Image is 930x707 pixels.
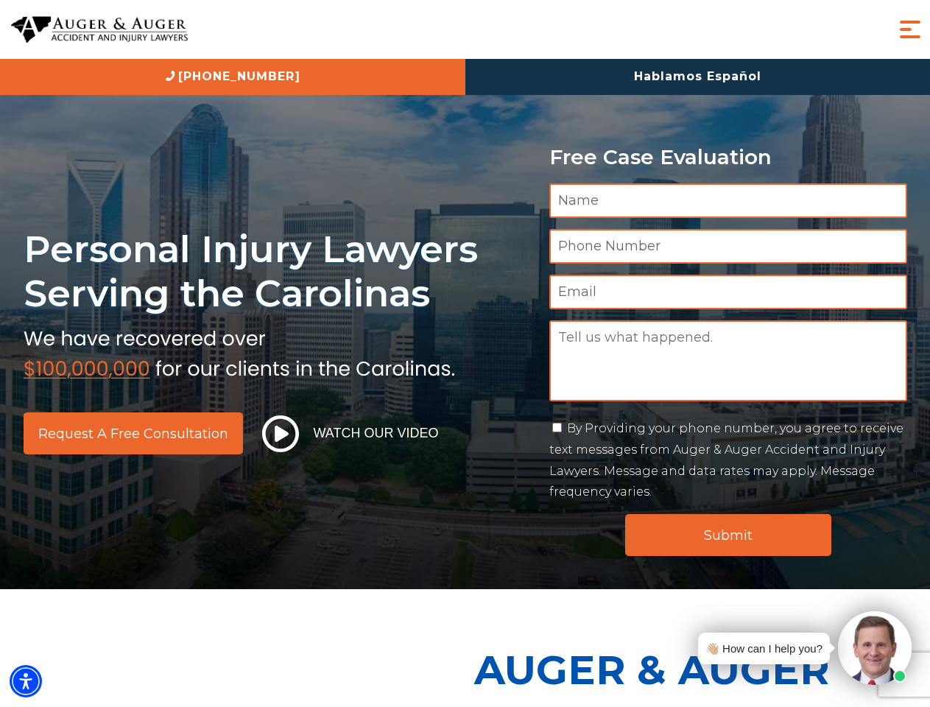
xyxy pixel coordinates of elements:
[38,427,228,440] span: Request a Free Consultation
[24,227,532,316] h1: Personal Injury Lawyers Serving the Carolinas
[625,514,831,556] input: Submit
[24,412,243,454] a: Request a Free Consultation
[474,633,922,706] p: Auger & Auger
[549,146,907,169] p: Free Case Evaluation
[549,421,903,499] label: By Providing your phone number, you agree to receive text messages from Auger & Auger Accident an...
[549,275,907,309] input: Email
[258,415,443,453] button: Watch Our Video
[895,15,925,44] button: Menu
[549,229,907,264] input: Phone Number
[838,611,912,685] img: Intaker widget Avatar
[549,183,907,218] input: Name
[10,665,42,697] div: Accessibility Menu
[24,323,455,379] img: sub text
[11,16,188,43] img: Auger & Auger Accident and Injury Lawyers Logo
[705,639,822,658] div: 👋🏼 How can I help you?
